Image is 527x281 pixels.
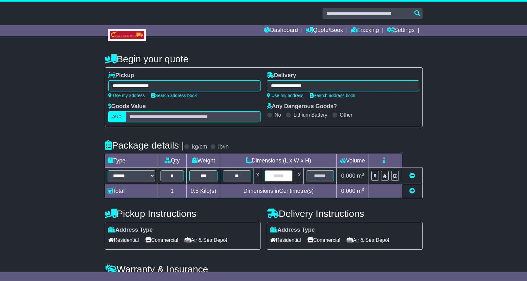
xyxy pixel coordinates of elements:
[306,25,343,36] a: Quote/Book
[275,112,281,118] label: No
[187,184,220,198] td: Kilo(s)
[191,188,198,194] span: 0.5
[105,154,158,168] td: Type
[387,25,415,36] a: Settings
[409,188,415,194] a: Add new item
[340,112,353,118] label: Other
[267,93,304,98] a: Use my address
[108,111,126,122] label: AUD
[337,154,368,168] td: Volume
[270,235,301,245] span: Residential
[347,235,389,245] span: Air & Sea Depot
[105,54,423,64] h4: Begin your quote
[220,184,337,198] td: Dimensions in Centimetre(s)
[158,154,187,168] td: Qty
[357,173,364,179] span: m
[270,227,315,234] label: Address Type
[105,264,423,274] h4: Warranty & Insurance
[264,25,298,36] a: Dashboard
[158,184,187,198] td: 1
[108,227,153,234] label: Address Type
[267,208,423,219] h4: Delivery Instructions
[362,172,364,177] sup: 3
[108,72,134,79] label: Pickup
[108,93,145,98] a: Use my address
[307,235,340,245] span: Commercial
[108,235,139,245] span: Residential
[310,93,355,98] a: Search address book
[105,184,158,198] td: Total
[192,144,207,150] label: kg/cm
[267,103,337,110] label: Any Dangerous Goods?
[105,140,184,150] h4: Package details |
[218,144,229,150] label: lb/in
[293,112,327,118] label: Lithium Battery
[187,154,220,168] td: Weight
[105,208,260,219] h4: Pickup Instructions
[145,235,178,245] span: Commercial
[151,93,197,98] a: Search address book
[362,187,364,192] sup: 3
[409,173,415,179] a: Remove this item
[108,103,146,110] label: Goods Value
[351,25,379,36] a: Tracking
[341,173,355,179] span: 0.000
[295,168,304,184] td: x
[254,168,262,184] td: x
[267,72,296,79] label: Delivery
[220,154,337,168] td: Dimensions (L x W x H)
[185,235,227,245] span: Air & Sea Depot
[341,188,355,194] span: 0.000
[357,188,364,194] span: m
